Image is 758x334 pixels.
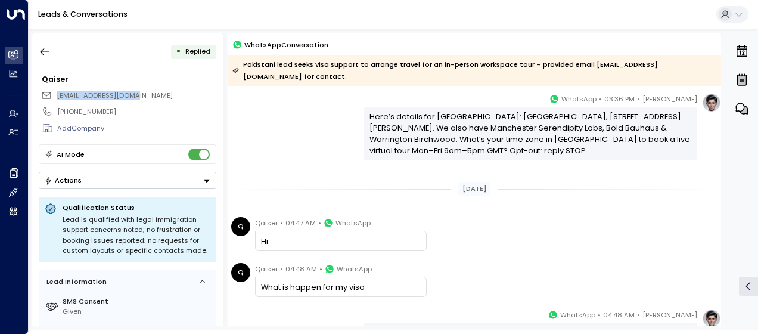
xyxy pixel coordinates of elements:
div: Lead Information [43,277,107,287]
label: SMS Consent [63,296,212,307]
div: Hi [261,236,420,247]
span: Qaiser [255,263,278,275]
span: • [599,93,602,105]
span: WhatsApp Conversation [244,39,328,50]
div: Qaiser [42,73,216,85]
span: 04:47 AM [285,217,316,229]
span: • [598,309,601,321]
span: • [318,217,321,229]
div: Button group with a nested menu [39,172,216,189]
span: WhatsApp [560,309,595,321]
div: [DATE] [458,182,490,196]
div: Lead is qualified with legal immigration support concerns noted; no frustration or booking issues... [63,215,210,256]
div: Given [63,307,212,317]
span: WhatsApp [335,217,371,229]
div: [PHONE_NUMBER] [57,107,216,117]
div: • [176,43,181,60]
div: AddCompany [57,123,216,134]
div: Q [231,263,250,282]
span: 03:36 PM [604,93,635,105]
span: • [637,93,640,105]
div: Q [231,217,250,236]
span: 04:48 AM [603,309,635,321]
span: • [280,263,283,275]
span: • [280,217,283,229]
span: Replied [185,47,210,56]
span: WhatsApp [337,263,372,275]
div: Here’s details for [GEOGRAPHIC_DATA]: [GEOGRAPHIC_DATA], [STREET_ADDRESS][PERSON_NAME]. We also h... [369,111,692,157]
span: [PERSON_NAME] [642,309,697,321]
img: profile-logo.png [702,93,721,112]
span: [EMAIL_ADDRESS][DOMAIN_NAME] [57,91,173,100]
span: Qaiser [255,217,278,229]
p: Qualification Status [63,203,210,212]
div: Pakistani lead seeks visa support to arrange travel for an in-person workspace tour – provided em... [232,58,715,82]
span: qaiserj933@gmail.com [57,91,173,101]
button: Actions [39,172,216,189]
a: Leads & Conversations [38,9,128,19]
img: profile-logo.png [702,309,721,328]
span: • [637,309,640,321]
span: [PERSON_NAME] [642,93,697,105]
div: What is happen for my visa [261,282,420,293]
div: AI Mode [57,149,85,160]
span: • [319,263,322,275]
div: Actions [44,176,82,184]
span: WhatsApp [561,93,597,105]
span: 04:48 AM [285,263,317,275]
